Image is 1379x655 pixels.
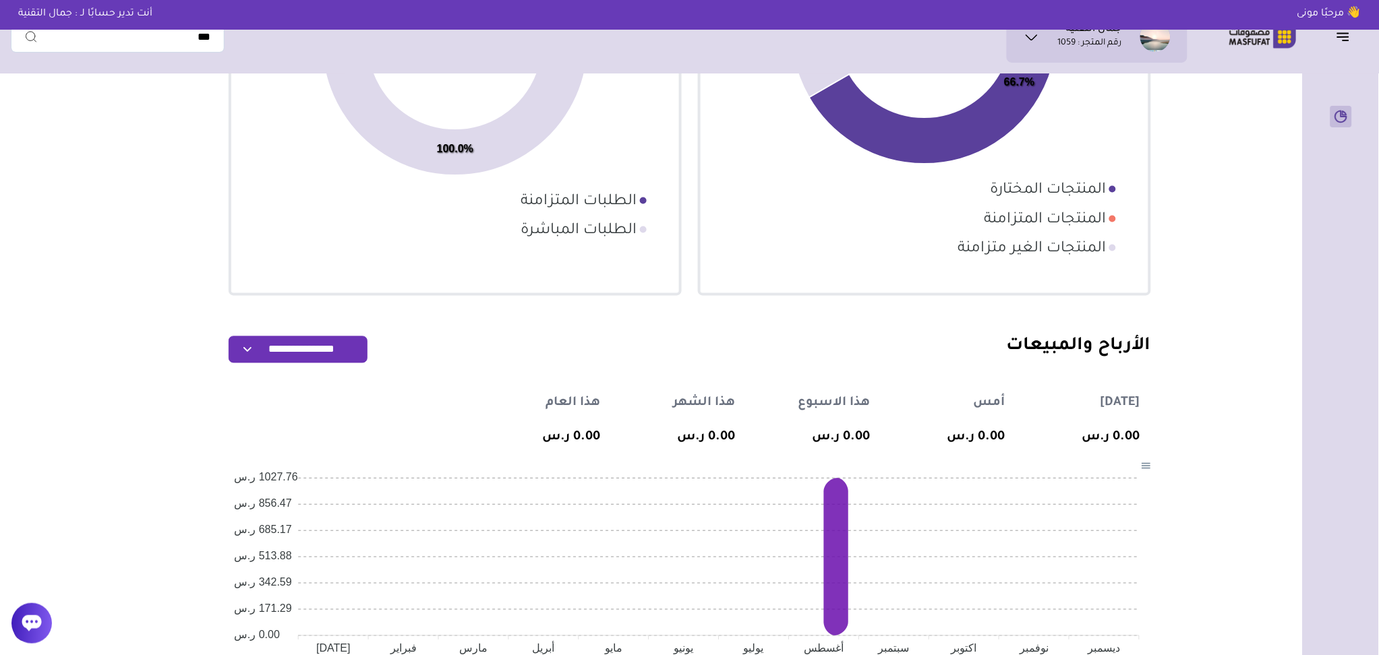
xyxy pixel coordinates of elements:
strong: أمس [974,397,1005,410]
tspan: 171.29 ر.س [234,602,292,615]
tspan: فبراير [389,642,416,654]
p: 👋 مرحبًا مونى [1287,7,1371,22]
tspan: 856.47 ر.س [234,497,292,509]
p: أنت تدير حسابًا لـ : جمال التقنية [8,7,163,22]
tspan: أبريل [532,641,554,654]
tspan: مارس [459,642,488,654]
p: 0.00 ر.س [746,429,871,447]
tspan: 0.00 ر.س [234,629,280,641]
strong: [DATE] [1101,397,1140,410]
tspan: يوليو [742,642,763,654]
p: رقم المتجر : 1059 [1058,37,1122,51]
tspan: مايو [604,642,622,654]
tspan: 685.17 ر.س [234,524,292,536]
strong: هذا الشهر [674,397,736,410]
tspan: يونيو [673,642,693,654]
span: المنتجات الغير متزامنة [948,239,1107,262]
img: Logo [1220,24,1306,50]
tspan: اكتوبر [950,642,976,654]
p: 0.00 ر.س [612,429,736,447]
tspan: أغسطس [804,641,844,654]
span: المنتجات المختارة [980,181,1107,204]
strong: هذا العام [546,397,601,410]
span: الطلبات المتزامنة [511,192,637,215]
p: 0.00 ر.س [477,429,601,447]
p: 0.00 ر.س [1016,429,1140,447]
span: الطلبات المباشرة [511,221,637,244]
tspan: ديسمبر [1087,642,1120,654]
tspan: 342.59 ر.س [234,576,292,588]
strong: الأرباح والمبيعات [1007,338,1151,356]
tspan: 1027.76 ر.س [234,471,298,483]
strong: هذا الاسبوع [798,397,871,410]
span: المنتجات المتزامنة [974,210,1107,233]
tspan: نوفمبر [1019,642,1049,654]
div: Menu [1140,459,1152,470]
h1: جمال التقنية [1066,24,1122,37]
tspan: [DATE] [316,642,350,654]
tspan: 513.88 ر.س [234,550,292,562]
img: جمال التقنية [1140,22,1171,52]
p: 0.00 ر.س [881,429,1005,447]
tspan: سبتمبر [877,642,909,654]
